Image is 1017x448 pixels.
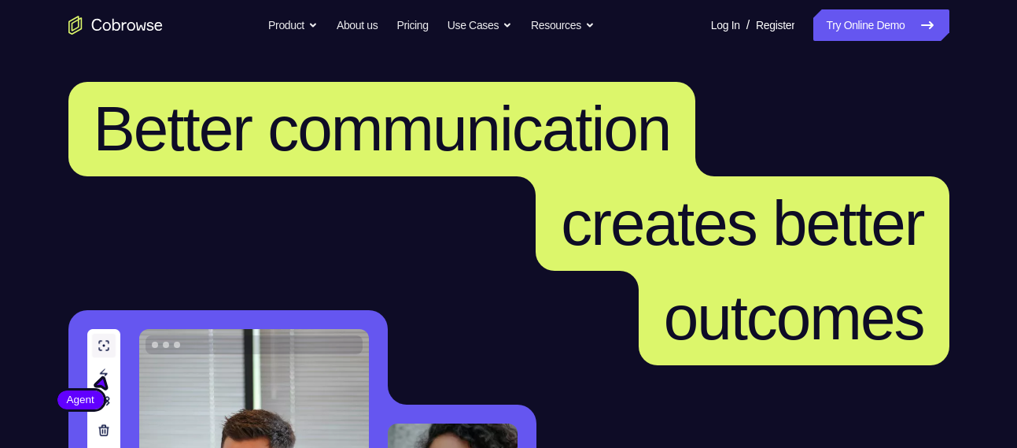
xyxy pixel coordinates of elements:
a: Register [756,9,794,41]
a: Go to the home page [68,16,163,35]
button: Resources [531,9,595,41]
button: Product [268,9,318,41]
a: Try Online Demo [813,9,949,41]
span: / [746,16,750,35]
span: outcomes [664,283,924,353]
span: Better communication [94,94,671,164]
a: Log In [711,9,740,41]
span: Agent [57,392,104,408]
a: About us [337,9,378,41]
span: creates better [561,188,923,258]
button: Use Cases [448,9,512,41]
a: Pricing [396,9,428,41]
